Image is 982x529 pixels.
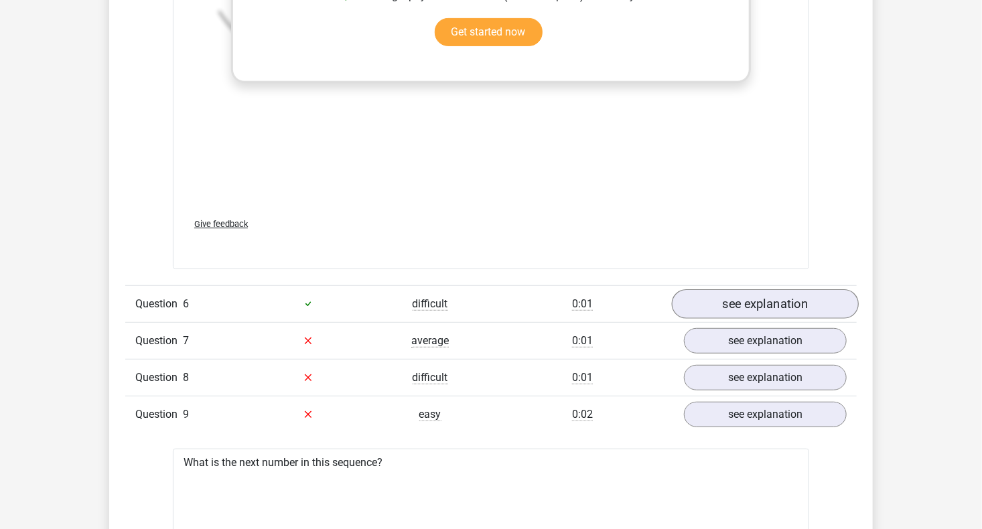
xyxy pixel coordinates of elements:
[183,297,189,310] span: 6
[135,296,183,312] span: Question
[684,365,847,390] a: see explanation
[183,334,189,347] span: 7
[135,333,183,349] span: Question
[684,402,847,427] a: see explanation
[572,408,593,421] span: 0:02
[684,328,847,354] a: see explanation
[183,371,189,384] span: 8
[194,219,248,229] span: Give feedback
[672,289,859,319] a: see explanation
[135,370,183,386] span: Question
[413,371,448,384] span: difficult
[135,406,183,423] span: Question
[419,408,441,421] span: easy
[435,18,543,46] a: Get started now
[572,334,593,348] span: 0:01
[413,297,448,311] span: difficult
[411,334,449,348] span: average
[183,408,189,421] span: 9
[572,371,593,384] span: 0:01
[572,297,593,311] span: 0:01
